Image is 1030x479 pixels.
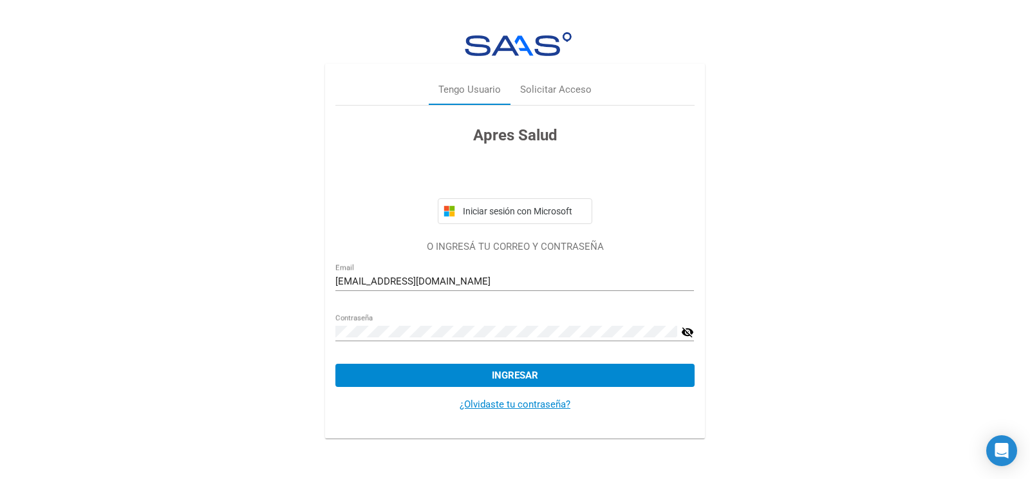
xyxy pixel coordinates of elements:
div: Open Intercom Messenger [986,435,1017,466]
button: Ingresar [335,364,694,387]
mat-icon: visibility_off [681,324,694,340]
h3: Apres Salud [335,124,694,147]
span: Ingresar [492,370,538,381]
button: Iniciar sesión con Microsoft [438,198,592,224]
div: Tengo Usuario [438,82,501,97]
p: O INGRESÁ TU CORREO Y CONTRASEÑA [335,239,694,254]
span: Iniciar sesión con Microsoft [460,206,586,216]
a: ¿Olvidaste tu contraseña? [460,399,570,410]
div: Solicitar Acceso [520,82,592,97]
iframe: Botón Iniciar sesión con Google [431,161,599,189]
